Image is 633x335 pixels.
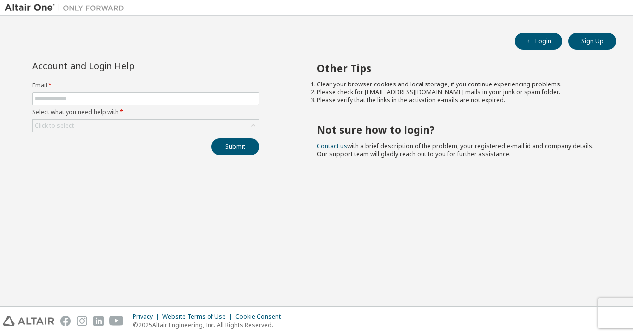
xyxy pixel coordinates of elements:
div: Website Terms of Use [162,313,235,321]
label: Email [32,82,259,89]
div: Cookie Consent [235,313,287,321]
img: altair_logo.svg [3,316,54,326]
label: Select what you need help with [32,108,259,116]
span: with a brief description of the problem, your registered e-mail id and company details. Our suppo... [317,142,594,158]
div: Click to select [35,122,74,130]
h2: Not sure how to login? [317,123,599,136]
img: linkedin.svg [93,316,104,326]
div: Click to select [33,120,259,132]
li: Please check for [EMAIL_ADDRESS][DOMAIN_NAME] mails in your junk or spam folder. [317,88,599,96]
li: Clear your browser cookies and local storage, if you continue experiencing problems. [317,81,599,88]
p: © 2025 Altair Engineering, Inc. All Rights Reserved. [133,321,287,329]
button: Login [515,33,562,50]
li: Please verify that the links in the activation e-mails are not expired. [317,96,599,104]
button: Sign Up [568,33,616,50]
img: facebook.svg [60,316,71,326]
h2: Other Tips [317,62,599,75]
a: Contact us [317,142,347,150]
img: Altair One [5,3,129,13]
img: youtube.svg [109,316,124,326]
div: Account and Login Help [32,62,214,70]
img: instagram.svg [77,316,87,326]
div: Privacy [133,313,162,321]
button: Submit [211,138,259,155]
